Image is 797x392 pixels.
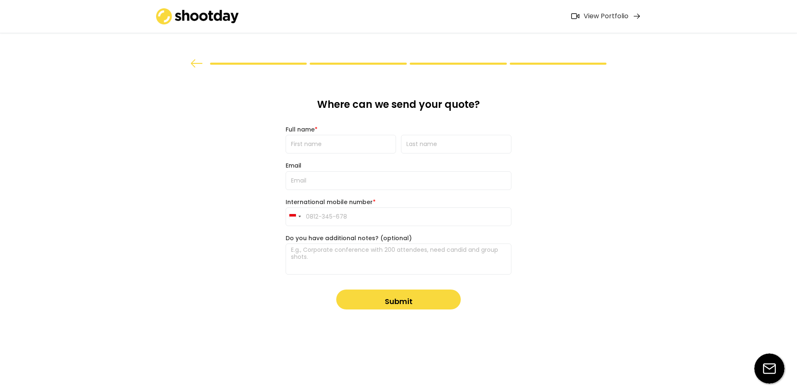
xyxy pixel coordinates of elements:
[286,135,396,153] input: First name
[286,126,511,133] div: Full name
[571,13,579,19] img: Icon%20feather-video%402x.png
[286,234,511,242] div: Do you have additional notes? (optional)
[401,135,511,153] input: Last name
[754,353,785,384] img: email-icon%20%281%29.svg
[286,208,303,226] button: Selected country
[191,59,203,68] img: arrow%20back.svg
[286,98,511,117] div: Where can we send your quote?
[584,12,628,21] div: View Portfolio
[286,207,511,226] input: 0812-345-678
[286,162,511,169] div: Email
[286,198,511,206] div: International mobile number
[336,290,461,309] button: Submit
[286,171,511,190] input: Email
[156,8,239,24] img: shootday_logo.png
